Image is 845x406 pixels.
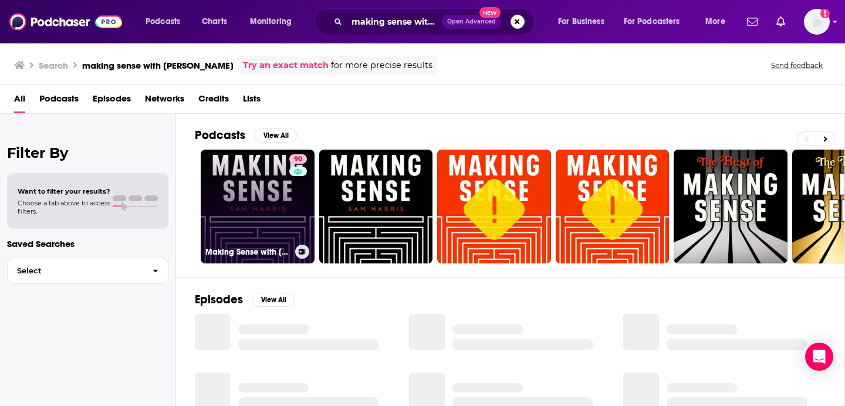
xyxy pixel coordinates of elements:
[145,89,184,113] a: Networks
[9,11,122,33] img: Podchaser - Follow, Share and Rate Podcasts
[18,187,110,195] span: Want to filter your results?
[705,13,725,30] span: More
[243,89,261,113] a: Lists
[250,13,292,30] span: Monitoring
[146,13,180,30] span: Podcasts
[550,12,619,31] button: open menu
[195,128,245,143] h2: Podcasts
[347,12,442,31] input: Search podcasts, credits, & more...
[82,60,234,71] h3: making sense with [PERSON_NAME]
[243,59,329,72] a: Try an exact match
[820,9,830,18] svg: Add a profile image
[255,128,297,143] button: View All
[804,9,830,35] span: Logged in as FIREPodchaser25
[195,292,295,307] a: EpisodesView All
[39,89,79,113] a: Podcasts
[93,89,131,113] a: Episodes
[697,12,740,31] button: open menu
[7,238,168,249] p: Saved Searches
[252,293,295,307] button: View All
[616,12,697,31] button: open menu
[331,59,432,72] span: for more precise results
[558,13,604,30] span: For Business
[479,7,501,18] span: New
[804,9,830,35] img: User Profile
[294,154,302,165] span: 90
[7,144,168,161] h2: Filter By
[14,89,25,113] a: All
[137,12,195,31] button: open menu
[624,13,680,30] span: For Podcasters
[768,60,826,70] button: Send feedback
[804,9,830,35] button: Show profile menu
[195,292,243,307] h2: Episodes
[195,128,297,143] a: PodcastsView All
[18,199,110,215] span: Choose a tab above to access filters.
[742,12,762,32] a: Show notifications dropdown
[772,12,790,32] a: Show notifications dropdown
[39,60,68,71] h3: Search
[326,8,546,35] div: Search podcasts, credits, & more...
[194,12,234,31] a: Charts
[198,89,229,113] a: Credits
[805,343,833,371] div: Open Intercom Messenger
[201,150,315,263] a: 90Making Sense with [PERSON_NAME]
[447,19,496,25] span: Open Advanced
[289,154,307,164] a: 90
[7,258,168,284] button: Select
[442,15,501,29] button: Open AdvancedNew
[202,13,227,30] span: Charts
[242,12,307,31] button: open menu
[8,267,143,275] span: Select
[205,247,290,257] h3: Making Sense with [PERSON_NAME]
